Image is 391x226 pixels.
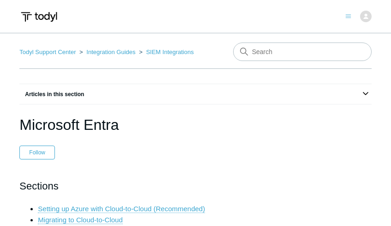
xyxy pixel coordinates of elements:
[19,146,55,159] button: Follow Article
[19,49,78,55] li: Todyl Support Center
[19,49,76,55] a: Todyl Support Center
[345,12,351,19] button: Toggle navigation menu
[19,8,59,25] img: Todyl Support Center Help Center home page
[233,43,372,61] input: Search
[38,205,205,213] a: Setting up Azure with Cloud-to-Cloud (Recommended)
[86,49,135,55] a: Integration Guides
[19,114,371,136] h1: Microsoft Entra
[78,49,137,55] li: Integration Guides
[137,49,194,55] li: SIEM Integrations
[146,49,193,55] a: SIEM Integrations
[38,216,122,224] a: Migrating to Cloud-to-Cloud
[19,91,84,98] span: Articles in this section
[19,178,371,194] h2: Sections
